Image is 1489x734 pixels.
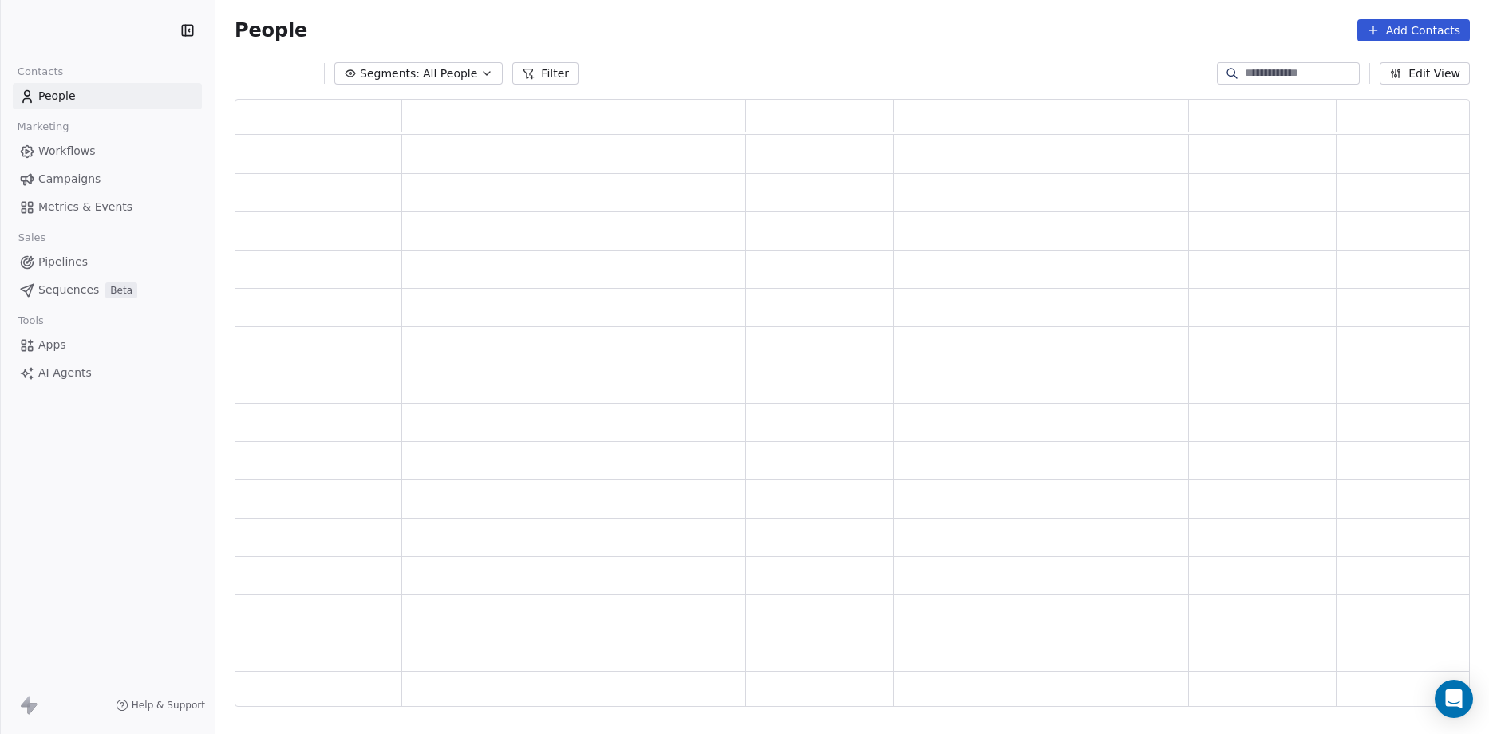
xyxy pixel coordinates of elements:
[13,360,202,386] a: AI Agents
[38,199,132,215] span: Metrics & Events
[13,138,202,164] a: Workflows
[1380,62,1470,85] button: Edit View
[13,277,202,303] a: SequencesBeta
[13,194,202,220] a: Metrics & Events
[360,65,420,82] span: Segments:
[235,18,307,42] span: People
[105,282,137,298] span: Beta
[1435,680,1473,718] div: Open Intercom Messenger
[1357,19,1470,41] button: Add Contacts
[11,309,50,333] span: Tools
[512,62,579,85] button: Filter
[132,699,205,712] span: Help & Support
[13,83,202,109] a: People
[38,88,76,105] span: People
[13,332,202,358] a: Apps
[10,60,70,84] span: Contacts
[38,365,92,381] span: AI Agents
[38,282,99,298] span: Sequences
[38,254,88,270] span: Pipelines
[10,115,76,139] span: Marketing
[13,166,202,192] a: Campaigns
[38,171,101,187] span: Campaigns
[423,65,477,82] span: All People
[38,143,96,160] span: Workflows
[11,226,53,250] span: Sales
[38,337,66,353] span: Apps
[116,699,205,712] a: Help & Support
[235,135,1484,708] div: grid
[13,249,202,275] a: Pipelines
